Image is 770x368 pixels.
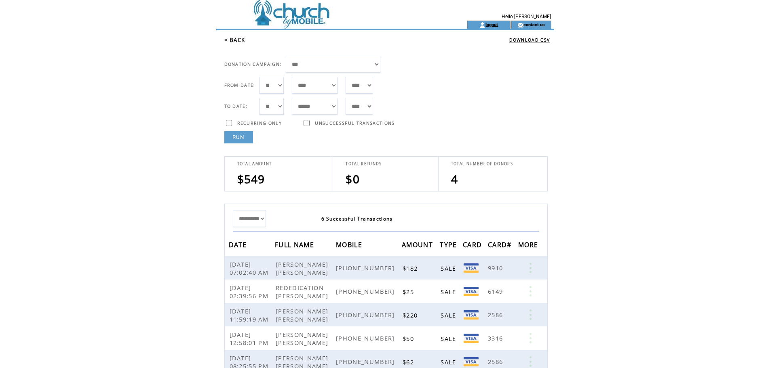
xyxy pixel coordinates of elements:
[451,161,513,166] span: TOTAL NUMBER OF DONORS
[488,334,505,342] span: 3316
[464,357,479,366] img: Visa
[229,238,249,253] span: DATE
[336,357,397,366] span: [PHONE_NUMBER]
[403,311,420,319] span: $220
[230,284,271,300] span: [DATE] 02:39:56 PM
[336,264,397,272] span: [PHONE_NUMBER]
[440,242,459,247] a: TYPE
[346,161,382,166] span: TOTAL REFUNDS
[441,288,458,296] span: SALE
[509,37,550,43] a: DOWNLOAD CSV
[403,288,416,296] span: $25
[276,260,330,276] span: [PERSON_NAME] [PERSON_NAME]
[336,311,397,319] span: [PHONE_NUMBER]
[237,171,265,187] span: $549
[488,357,505,366] span: 2586
[224,131,253,143] a: RUN
[230,260,271,276] span: [DATE] 07:02:40 AM
[275,238,316,253] span: FULL NAME
[517,22,523,28] img: contact_us_icon.gif
[488,311,505,319] span: 2586
[464,287,479,296] img: Visa
[336,287,397,295] span: [PHONE_NUMBER]
[229,242,249,247] a: DATE
[224,103,248,109] span: TO DATE:
[441,264,458,272] span: SALE
[224,61,282,67] span: DONATION CAMPAIGN:
[488,264,505,272] span: 9910
[463,238,484,253] span: CARD
[440,238,459,253] span: TYPE
[224,36,245,44] a: < BACK
[336,242,364,247] a: MOBILE
[488,242,514,247] a: CARD#
[402,238,435,253] span: AMOUNT
[464,263,479,273] img: Visa
[518,238,540,253] span: MORE
[237,161,272,166] span: TOTAL AMOUNT
[523,22,545,27] a: contact us
[451,171,458,187] span: 4
[276,284,330,300] span: REDEDICATION [PERSON_NAME]
[488,238,514,253] span: CARD#
[403,264,420,272] span: $182
[403,334,416,343] span: $50
[346,171,360,187] span: $0
[276,330,330,347] span: [PERSON_NAME] [PERSON_NAME]
[464,310,479,320] img: Visa
[441,334,458,343] span: SALE
[485,22,498,27] a: logout
[230,307,271,323] span: [DATE] 11:59:19 AM
[336,334,397,342] span: [PHONE_NUMBER]
[464,334,479,343] img: Visa
[275,242,316,247] a: FULL NAME
[441,311,458,319] span: SALE
[463,242,484,247] a: CARD
[224,82,255,88] span: FROM DATE:
[403,358,416,366] span: $62
[230,330,271,347] span: [DATE] 12:58:01 PM
[237,120,282,126] span: RECURRING ONLY
[336,238,364,253] span: MOBILE
[315,120,394,126] span: UNSUCCESSFUL TRANSACTIONS
[479,22,485,28] img: account_icon.gif
[502,14,551,19] span: Hello [PERSON_NAME]
[488,287,505,295] span: 6149
[402,242,435,247] a: AMOUNT
[276,307,330,323] span: [PERSON_NAME] [PERSON_NAME]
[321,215,393,222] span: 6 Successful Transactions
[441,358,458,366] span: SALE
